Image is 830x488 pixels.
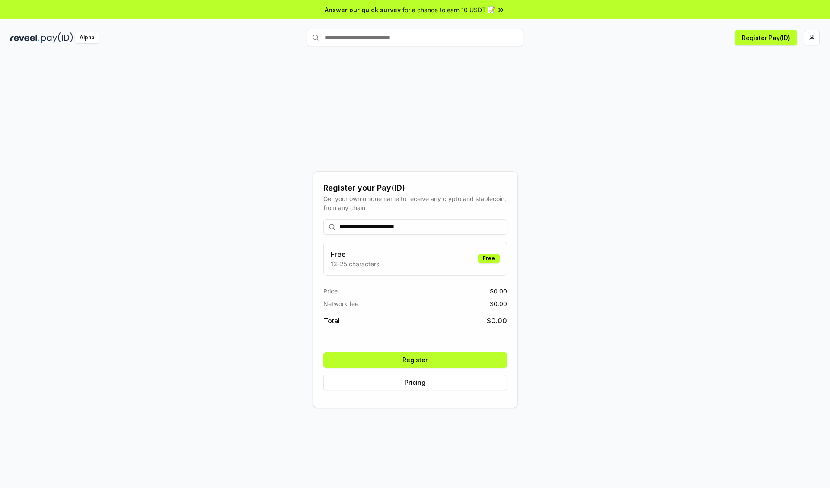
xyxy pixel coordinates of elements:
[331,259,379,268] p: 13-25 characters
[490,287,507,296] span: $ 0.00
[323,287,338,296] span: Price
[402,5,495,14] span: for a chance to earn 10 USDT 📝
[323,316,340,326] span: Total
[478,254,500,263] div: Free
[323,375,507,390] button: Pricing
[10,32,39,43] img: reveel_dark
[323,194,507,212] div: Get your own unique name to receive any crypto and stablecoin, from any chain
[490,299,507,308] span: $ 0.00
[323,182,507,194] div: Register your Pay(ID)
[487,316,507,326] span: $ 0.00
[735,30,797,45] button: Register Pay(ID)
[323,352,507,368] button: Register
[41,32,73,43] img: pay_id
[323,299,358,308] span: Network fee
[325,5,401,14] span: Answer our quick survey
[331,249,379,259] h3: Free
[75,32,99,43] div: Alpha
